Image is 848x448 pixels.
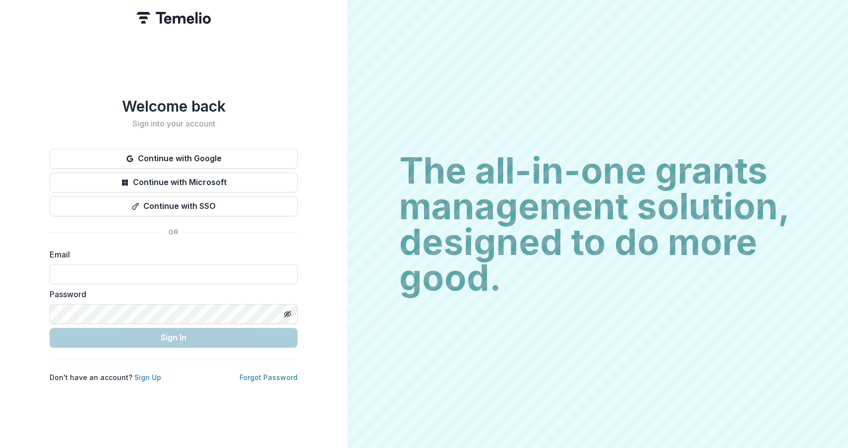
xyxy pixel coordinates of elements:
[50,288,292,300] label: Password
[50,196,298,216] button: Continue with SSO
[50,119,298,128] h2: Sign into your account
[50,249,292,260] label: Email
[280,306,296,322] button: Toggle password visibility
[50,328,298,348] button: Sign In
[240,373,298,382] a: Forgot Password
[50,97,298,115] h1: Welcome back
[50,372,161,383] p: Don't have an account?
[50,149,298,169] button: Continue with Google
[50,173,298,192] button: Continue with Microsoft
[136,12,211,24] img: Temelio
[134,373,161,382] a: Sign Up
